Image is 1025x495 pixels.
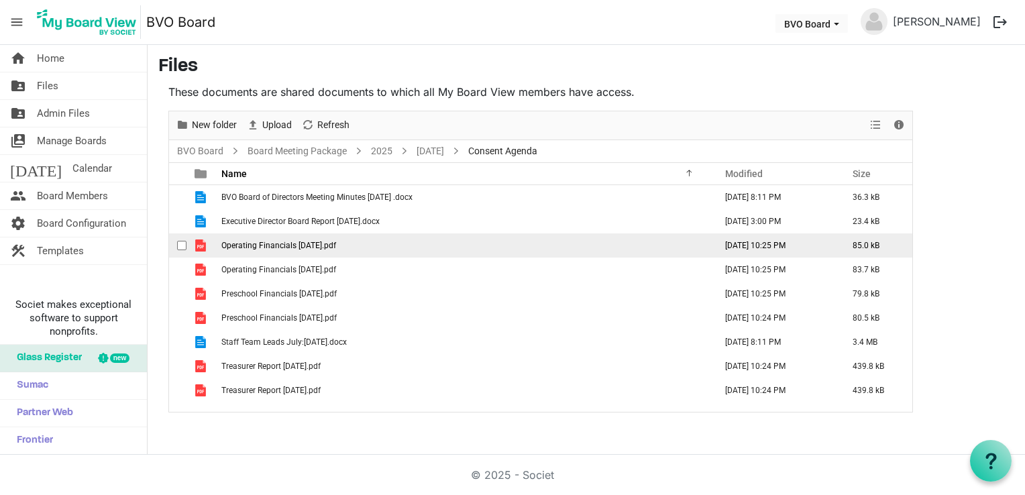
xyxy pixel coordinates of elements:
[466,143,540,160] span: Consent Agenda
[186,209,217,233] td: is template cell column header type
[839,354,912,378] td: 439.8 kB is template cell column header Size
[221,289,337,298] span: Preschool Financials [DATE].pdf
[887,111,910,140] div: Details
[10,210,26,237] span: settings
[221,265,336,274] span: Operating Financials [DATE].pdf
[986,8,1014,36] button: logout
[839,185,912,209] td: 36.3 kB is template cell column header Size
[186,306,217,330] td: is template cell column header type
[241,111,296,140] div: Upload
[839,282,912,306] td: 79.8 kB is template cell column header Size
[169,306,186,330] td: checkbox
[10,155,62,182] span: [DATE]
[221,241,336,250] span: Operating Financials [DATE].pdf
[217,378,711,402] td: Treasurer Report Jun 25.pdf is template cell column header Name
[169,378,186,402] td: checkbox
[839,233,912,258] td: 85.0 kB is template cell column header Size
[217,354,711,378] td: Treasurer Report July 25.pdf is template cell column header Name
[296,111,354,140] div: Refresh
[217,258,711,282] td: Operating Financials Jun 25.pdf is template cell column header Name
[10,427,53,454] span: Frontier
[775,14,848,33] button: BVO Board dropdownbutton
[839,209,912,233] td: 23.4 kB is template cell column header Size
[33,5,141,39] img: My Board View Logo
[37,72,58,99] span: Files
[221,192,413,202] span: BVO Board of Directors Meeting Minutes [DATE] .docx
[37,210,126,237] span: Board Configuration
[217,306,711,330] td: Preschool Financials Jun 25.pdf is template cell column header Name
[169,258,186,282] td: checkbox
[186,354,217,378] td: is template cell column header type
[711,185,839,209] td: August 25, 2025 8:11 PM column header Modified
[186,330,217,354] td: is template cell column header type
[853,168,871,179] span: Size
[221,362,321,371] span: Treasurer Report [DATE].pdf
[261,117,293,133] span: Upload
[169,330,186,354] td: checkbox
[217,233,711,258] td: Operating Financials July 25.pdf is template cell column header Name
[10,400,73,427] span: Partner Web
[711,378,839,402] td: August 25, 2025 10:24 PM column header Modified
[186,258,217,282] td: is template cell column header type
[171,111,241,140] div: New folder
[10,237,26,264] span: construction
[839,330,912,354] td: 3.4 MB is template cell column header Size
[37,182,108,209] span: Board Members
[6,298,141,338] span: Societ makes exceptional software to support nonprofits.
[10,345,82,372] span: Glass Register
[711,258,839,282] td: August 25, 2025 10:25 PM column header Modified
[890,117,908,133] button: Details
[711,306,839,330] td: August 25, 2025 10:24 PM column header Modified
[221,313,337,323] span: Preschool Financials [DATE].pdf
[4,9,30,35] span: menu
[217,282,711,306] td: Preschool Financials July 25.pdf is template cell column header Name
[245,143,349,160] a: Board Meeting Package
[174,143,226,160] a: BVO Board
[169,282,186,306] td: checkbox
[10,127,26,154] span: switch_account
[368,143,395,160] a: 2025
[217,209,711,233] td: Executive Director Board Report August 2025.docx is template cell column header Name
[146,9,215,36] a: BVO Board
[221,168,247,179] span: Name
[174,117,239,133] button: New folder
[33,5,146,39] a: My Board View Logo
[10,372,48,399] span: Sumac
[191,117,238,133] span: New folder
[861,8,887,35] img: no-profile-picture.svg
[168,84,913,100] p: These documents are shared documents to which all My Board View members have access.
[221,337,347,347] span: Staff Team Leads July:[DATE].docx
[414,143,447,160] a: [DATE]
[186,233,217,258] td: is template cell column header type
[186,378,217,402] td: is template cell column header type
[865,111,887,140] div: View
[72,155,112,182] span: Calendar
[37,45,64,72] span: Home
[186,282,217,306] td: is template cell column header type
[711,233,839,258] td: August 25, 2025 10:25 PM column header Modified
[10,100,26,127] span: folder_shared
[725,168,763,179] span: Modified
[37,127,107,154] span: Manage Boards
[186,185,217,209] td: is template cell column header type
[37,237,84,264] span: Templates
[711,209,839,233] td: August 27, 2025 3:00 PM column header Modified
[471,468,554,482] a: © 2025 - Societ
[244,117,294,133] button: Upload
[169,354,186,378] td: checkbox
[169,233,186,258] td: checkbox
[217,185,711,209] td: BVO Board of Directors Meeting Minutes June 26th, 2025 .docx is template cell column header Name
[158,56,1014,78] h3: Files
[887,8,986,35] a: [PERSON_NAME]
[839,258,912,282] td: 83.7 kB is template cell column header Size
[10,72,26,99] span: folder_shared
[10,182,26,209] span: people
[316,117,351,133] span: Refresh
[839,306,912,330] td: 80.5 kB is template cell column header Size
[711,282,839,306] td: August 25, 2025 10:25 PM column header Modified
[221,217,380,226] span: Executive Director Board Report [DATE].docx
[711,354,839,378] td: August 25, 2025 10:24 PM column header Modified
[110,353,129,363] div: new
[37,100,90,127] span: Admin Files
[221,386,321,395] span: Treasurer Report [DATE].pdf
